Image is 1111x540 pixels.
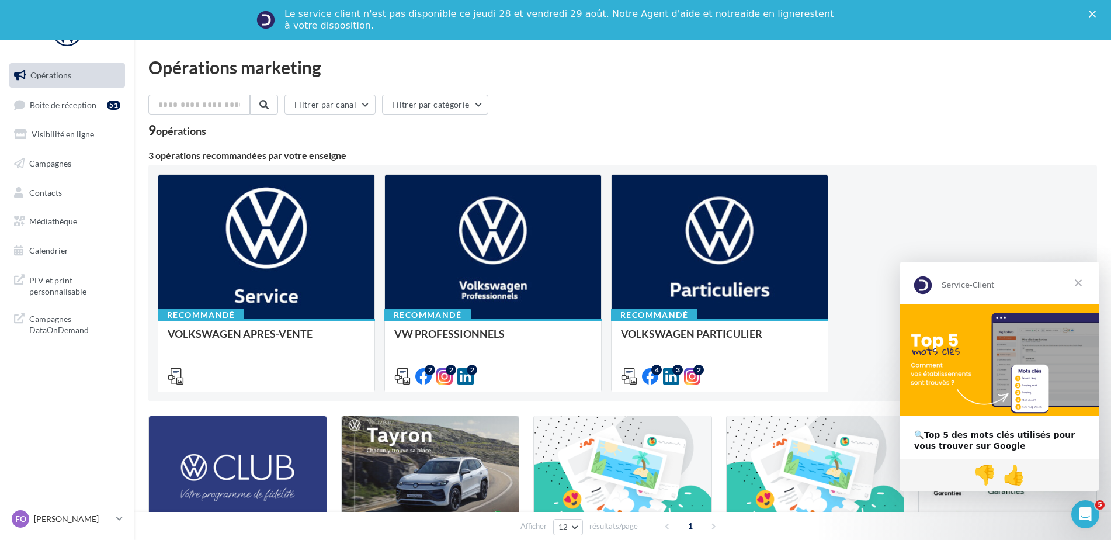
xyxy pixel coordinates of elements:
[425,365,435,375] div: 2
[29,311,120,336] span: Campagnes DataOnDemand
[29,158,71,168] span: Campagnes
[693,365,704,375] div: 2
[7,151,127,176] a: Campagnes
[621,327,762,340] span: VOLKSWAGEN PARTICULIER
[681,517,700,535] span: 1
[107,101,120,110] div: 51
[148,151,1097,160] div: 3 opérations recommandées par votre enseigne
[71,199,100,227] span: 1 reaction
[7,181,127,205] a: Contacts
[15,513,26,525] span: Fo
[284,95,376,115] button: Filtrer par canal
[7,209,127,234] a: Médiathèque
[446,365,456,375] div: 2
[382,95,488,115] button: Filtrer par catégorie
[34,513,112,525] p: [PERSON_NAME]
[651,365,662,375] div: 4
[1089,11,1100,18] div: Fermer
[7,63,127,88] a: Opérations
[900,262,1099,491] iframe: Intercom live chat message
[7,268,127,302] a: PLV et print personnalisable
[30,70,71,80] span: Opérations
[611,309,697,321] div: Recommandé
[256,11,275,29] img: Profile image for Service-Client
[1095,500,1105,510] span: 5
[148,124,206,137] div: 9
[1071,500,1099,528] iframe: Intercom live chat
[156,126,206,136] div: opérations
[467,365,477,375] div: 2
[520,521,547,532] span: Afficher
[553,519,583,535] button: 12
[103,202,126,224] span: 👍
[168,327,313,340] span: VOLKSWAGEN APRES-VENTE
[29,272,120,297] span: PLV et print personnalisable
[29,187,62,197] span: Contacts
[394,327,505,340] span: VW PROFESSIONNELS
[284,8,836,32] div: Le service client n'est pas disponible ce jeudi 28 et vendredi 29 août. Notre Agent d'aide et not...
[100,199,129,227] span: thumbs up reaction
[15,196,185,242] div: Vous pouvez maintenant suivre le utilisés par les internautes pour vous trouver sur internet.
[74,202,97,224] span: 👎
[7,306,127,341] a: Campagnes DataOnDemand
[672,365,683,375] div: 3
[558,522,568,532] span: 12
[148,58,1097,76] div: Opérations marketing
[7,238,127,263] a: Calendrier
[384,309,471,321] div: Recommandé
[29,245,68,255] span: Calendrier
[158,309,244,321] div: Recommandé
[29,216,77,226] span: Médiathèque
[9,508,125,530] a: Fo [PERSON_NAME]
[30,99,96,109] span: Boîte de réception
[740,8,800,19] a: aide en ligne
[7,92,127,117] a: Boîte de réception51
[7,122,127,147] a: Visibilité en ligne
[32,129,94,139] span: Visibilité en ligne
[589,521,638,532] span: résultats/page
